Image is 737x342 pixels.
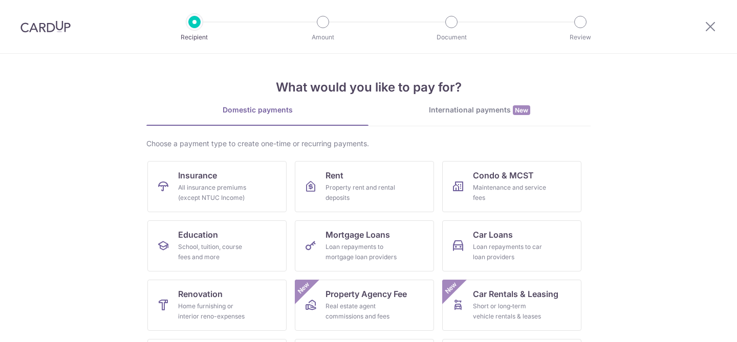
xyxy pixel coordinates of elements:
[178,183,252,203] div: All insurance premiums (except NTUC Income)
[157,32,232,42] p: Recipient
[178,169,217,181] span: Insurance
[473,301,547,322] div: Short or long‑term vehicle rentals & leases
[146,105,368,115] div: Domestic payments
[178,288,223,300] span: Renovation
[473,242,547,262] div: Loan repayments to car loan providers
[473,288,558,300] span: Car Rentals & Leasing
[326,183,399,203] div: Property rent and rental deposits
[326,242,399,262] div: Loan repayments to mortgage loan providers
[326,288,407,300] span: Property Agency Fee
[473,183,547,203] div: Maintenance and service fees
[473,229,513,241] span: Car Loans
[443,280,460,297] span: New
[295,220,434,271] a: Mortgage LoansLoan repayments to mortgage loan providers
[147,280,287,331] a: RenovationHome furnishing or interior reno-expenses
[178,229,218,241] span: Education
[147,220,287,271] a: EducationSchool, tuition, course fees and more
[20,20,71,33] img: CardUp
[285,32,361,42] p: Amount
[414,32,489,42] p: Document
[147,161,287,212] a: InsuranceAll insurance premiums (except NTUC Income)
[295,280,312,297] span: New
[442,220,581,271] a: Car LoansLoan repayments to car loan providers
[671,311,727,337] iframe: Opens a widget where you can find more information
[326,301,399,322] div: Real estate agent commissions and fees
[442,280,581,331] a: Car Rentals & LeasingShort or long‑term vehicle rentals & leasesNew
[146,78,591,97] h4: What would you like to pay for?
[513,105,530,115] span: New
[473,169,534,181] span: Condo & MCST
[442,161,581,212] a: Condo & MCSTMaintenance and service fees
[146,139,591,149] div: Choose a payment type to create one-time or recurring payments.
[295,161,434,212] a: RentProperty rent and rental deposits
[326,169,343,181] span: Rent
[326,229,390,241] span: Mortgage Loans
[178,301,252,322] div: Home furnishing or interior reno-expenses
[543,32,618,42] p: Review
[295,280,434,331] a: Property Agency FeeReal estate agent commissions and feesNew
[178,242,252,262] div: School, tuition, course fees and more
[368,105,591,116] div: International payments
